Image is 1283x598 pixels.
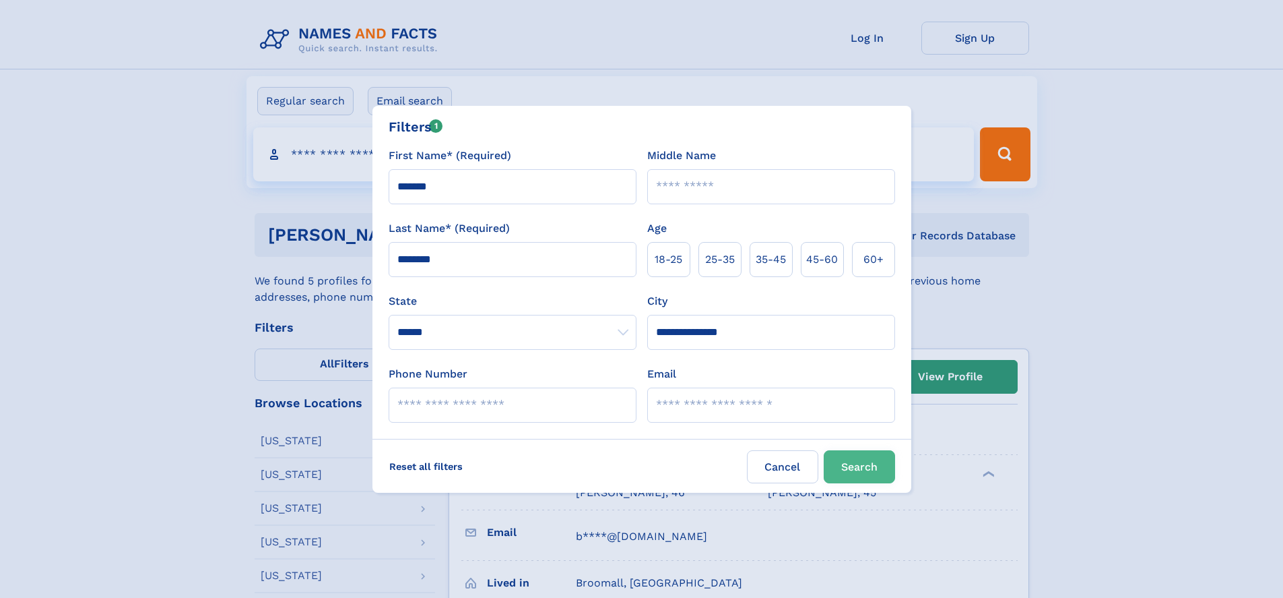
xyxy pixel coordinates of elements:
label: Cancel [747,450,818,483]
span: 35‑45 [756,251,786,268]
label: First Name* (Required) [389,148,511,164]
label: Email [647,366,676,382]
button: Search [824,450,895,483]
label: State [389,293,636,309]
span: 60+ [863,251,884,268]
span: 25‑35 [705,251,735,268]
span: 45‑60 [806,251,838,268]
div: Filters [389,117,443,137]
label: Reset all filters [381,450,471,483]
label: Phone Number [389,366,467,382]
label: Middle Name [647,148,716,164]
label: Last Name* (Required) [389,220,510,237]
span: 18‑25 [655,251,682,268]
label: Age [647,220,667,237]
label: City [647,293,667,309]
